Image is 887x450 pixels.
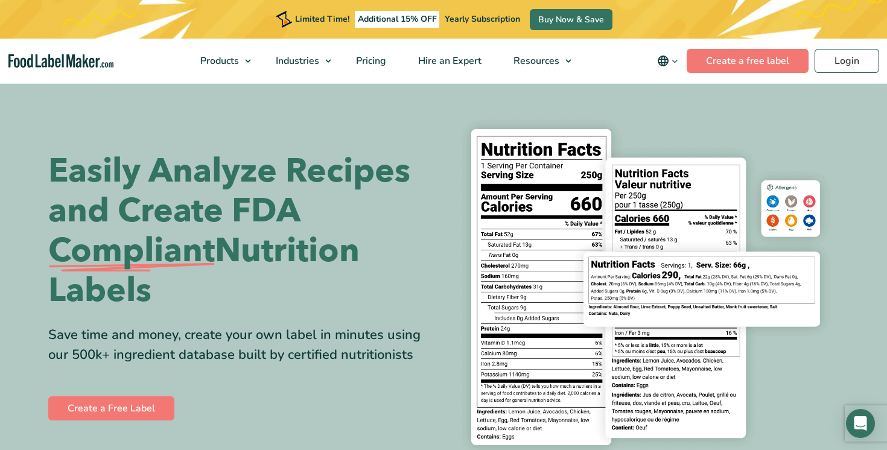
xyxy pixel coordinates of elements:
span: Resources [510,54,561,68]
h1: Easily Analyze Recipes and Create FDA Nutrition Labels [48,151,434,311]
a: Create a Free Label [48,396,174,420]
a: Products [185,39,257,83]
a: Industries [260,39,337,83]
a: Hire an Expert [402,39,495,83]
span: Additional 15% OFF [355,11,440,28]
span: Pricing [352,54,387,68]
div: Save time and money, create your own label in minutes using our 500k+ ingredient database built b... [48,325,434,365]
a: Buy Now & Save [530,9,612,30]
a: Pricing [340,39,399,83]
span: Yearly Subscription [445,13,520,25]
span: Limited Time! [295,13,349,25]
a: Resources [498,39,577,83]
div: Open Intercom Messenger [846,409,875,438]
span: Compliant [48,231,215,271]
a: Login [815,49,879,73]
a: Create a free label [687,49,809,73]
span: Products [197,54,240,68]
span: Hire an Expert [415,54,483,68]
span: Industries [272,54,320,68]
